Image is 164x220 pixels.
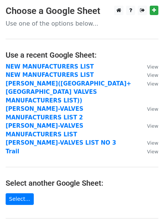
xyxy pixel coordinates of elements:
[6,148,19,155] a: Trail
[6,80,131,104] a: [PERSON_NAME]([GEOGRAPHIC_DATA]+[GEOGRAPHIC_DATA] VALVES MANUFACTURERS LIST))
[140,105,158,112] a: View
[6,6,158,17] h3: Choose a Google Sheet
[140,139,158,146] a: View
[140,80,158,87] a: View
[6,72,94,78] a: NEW MANUFACTURERS LIST
[6,193,34,205] a: Select...
[147,81,158,87] small: View
[140,148,158,155] a: View
[140,72,158,78] a: View
[140,63,158,70] a: View
[147,64,158,70] small: View
[147,123,158,129] small: View
[140,122,158,129] a: View
[6,139,116,146] a: [PERSON_NAME]-VALVES LIST NO 3
[6,122,83,138] a: [PERSON_NAME]-VALVES MANUFACTURERS LIST
[6,63,94,70] a: NEW MANUFACTURERS LIST
[147,149,158,154] small: View
[147,106,158,112] small: View
[6,179,158,188] h4: Select another Google Sheet:
[6,50,158,60] h4: Use a recent Google Sheet:
[6,20,158,27] p: Use one of the options below...
[147,72,158,78] small: View
[6,105,83,121] a: [PERSON_NAME]-VALVES MANUFACTURERS LIST 2
[147,140,158,146] small: View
